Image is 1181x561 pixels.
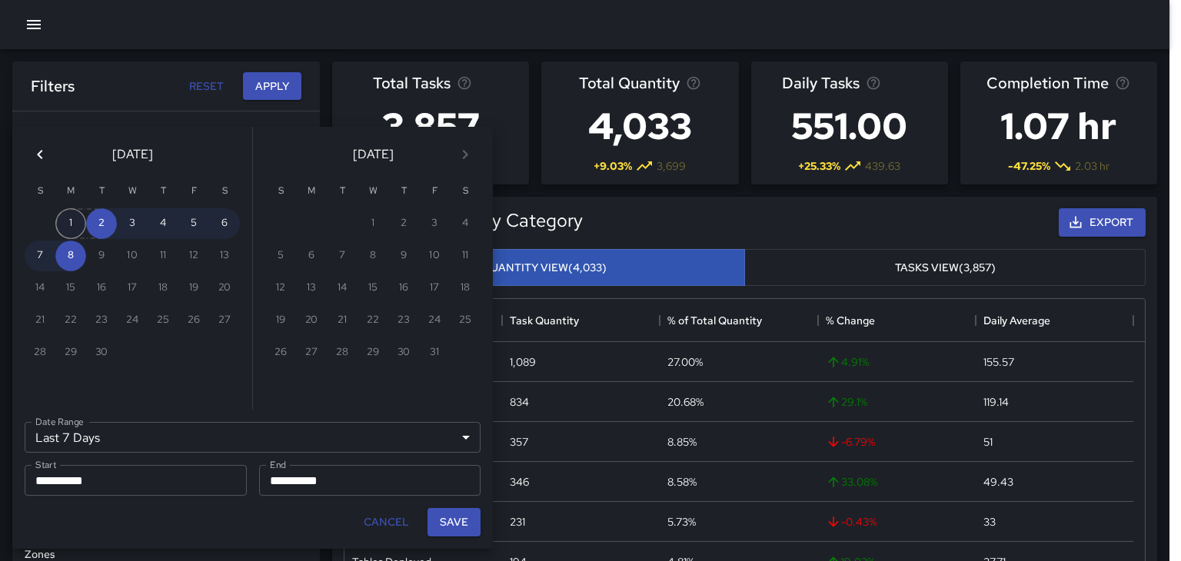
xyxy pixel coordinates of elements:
button: Cancel [358,508,415,536]
span: Thursday [390,176,418,207]
span: Thursday [149,176,177,207]
span: Friday [421,176,448,207]
button: 5 [178,208,209,239]
span: Saturday [211,176,238,207]
button: 8 [55,241,86,271]
button: 6 [209,208,240,239]
label: End [270,458,286,471]
span: Sunday [26,176,54,207]
span: Wednesday [359,176,387,207]
span: Monday [298,176,325,207]
span: Saturday [451,176,479,207]
span: Monday [57,176,85,207]
span: Wednesday [118,176,146,207]
span: Tuesday [88,176,115,207]
button: 1 [55,208,86,239]
div: Last 7 Days [25,422,481,453]
label: Start [35,458,56,471]
button: Previous month [25,139,55,170]
span: Friday [180,176,208,207]
span: [DATE] [112,144,153,165]
button: 3 [117,208,148,239]
button: 2 [86,208,117,239]
button: Save [427,508,481,536]
span: Sunday [267,176,294,207]
label: Date Range [35,415,84,428]
button: 4 [148,208,178,239]
span: [DATE] [353,144,394,165]
span: Tuesday [328,176,356,207]
button: 7 [25,241,55,271]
